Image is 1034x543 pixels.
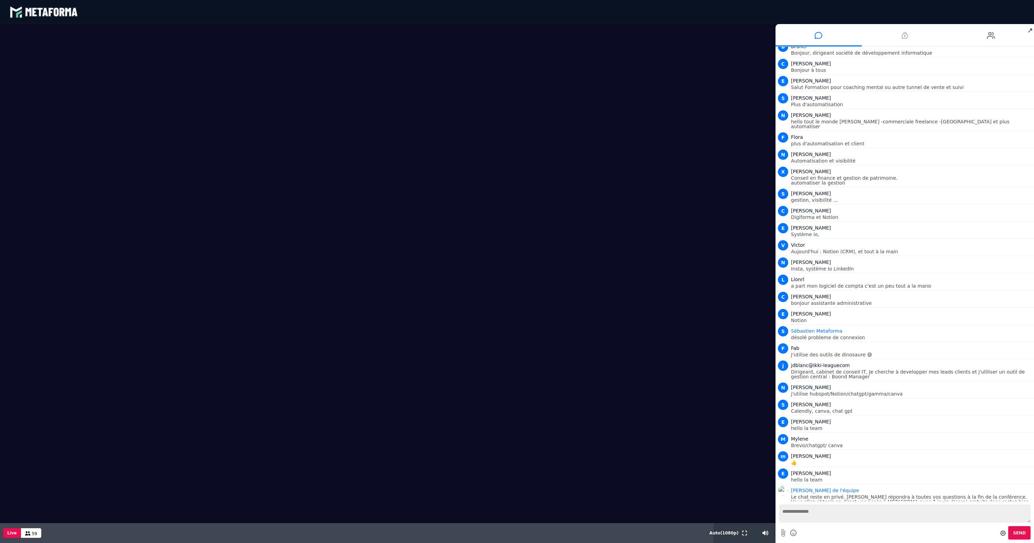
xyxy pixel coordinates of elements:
[791,477,1032,482] p: hello la team
[778,93,788,103] span: S
[791,345,799,351] span: Fab
[791,169,831,174] span: [PERSON_NAME]
[791,311,831,317] span: [PERSON_NAME]
[778,343,788,354] span: F
[791,328,843,334] span: Animator
[778,417,788,427] span: E
[791,318,1032,323] p: Notion
[791,215,1032,220] p: Digiforma et Notion
[791,426,1032,431] p: hello la team
[791,68,1032,73] p: Bonjour à tous
[3,528,21,538] button: Live
[791,470,831,476] span: [PERSON_NAME]
[791,102,1032,107] p: Plus d'automatisation
[791,352,1032,357] p: J'utilise des outils de dinosaure 😅
[791,402,831,407] span: [PERSON_NAME]
[791,198,1032,202] p: gestion, visibilité ...
[791,385,831,390] span: [PERSON_NAME]
[778,110,788,121] span: N
[791,249,1032,254] p: Aujourd'hui : Notion (CRM), et tout à la main
[778,257,788,268] span: N
[778,400,788,410] span: S
[778,132,788,143] span: F
[778,361,788,371] span: j
[778,383,788,393] span: N
[1008,526,1031,540] button: Send
[791,419,831,424] span: [PERSON_NAME]
[791,436,808,442] span: Mylene
[778,275,788,285] span: L
[778,451,788,462] span: m
[778,468,788,479] span: E
[791,176,1032,185] p: Conseil en finance et gestion de patrimoine. automatiser la gestion
[791,191,831,196] span: [PERSON_NAME]
[791,301,1032,306] p: bonjour assistante administrative
[778,42,788,52] span: B
[778,240,788,251] span: V
[778,223,788,233] span: E
[791,95,831,101] span: [PERSON_NAME]
[791,495,1032,509] p: Le chat reste en privé. [PERSON_NAME] répondra à toutes vos questions à la fin de la conférence. ...
[791,51,1032,55] p: Bonjour, dirigeant société de développement informatique
[791,112,831,118] span: [PERSON_NAME]
[791,85,1032,90] p: Salut Formation pour coaching mental ou autre tunnel de vente et suivi
[791,242,805,248] span: Victor
[791,443,1032,448] p: Brevo/chatgpt/ canva
[791,78,831,84] span: [PERSON_NAME]
[791,232,1032,237] p: Système io,
[778,189,788,199] span: S
[32,531,37,536] span: 59
[778,309,788,319] span: E
[778,486,788,496] img: docsstring
[791,460,1032,465] p: 👍
[791,284,1032,288] p: a part mon logiciel de compta c'est un peu tout a la mano
[1013,531,1026,535] span: Send
[709,531,739,535] span: Auto ( 1080 p)
[791,134,803,140] span: Flora
[791,266,1032,271] p: Insta, système Io LinkedIn
[778,434,788,444] span: M
[791,225,831,231] span: [PERSON_NAME]
[791,391,1032,396] p: j'utilise hubspot/Notion/chatgpt/gamma/canva
[778,292,788,302] span: C
[791,277,804,282] span: Lionrl
[791,259,831,265] span: [PERSON_NAME]
[791,141,1032,146] p: plus d'automatisation et client
[791,369,1032,379] p: Dirigeant, cabinet de conseil IT, Je cherche à developper mes leads clients et j'utiliser un outi...
[778,59,788,69] span: C
[1026,24,1034,36] span: ↗
[791,119,1032,129] p: hello tout le monde [PERSON_NAME] -commerciale freelance -[GEOGRAPHIC_DATA] et plus automatiser
[791,453,831,459] span: [PERSON_NAME]
[778,149,788,160] span: N
[791,294,831,299] span: [PERSON_NAME]
[778,167,788,177] span: X
[778,76,788,86] span: E
[791,61,831,66] span: [PERSON_NAME]
[778,326,788,336] span: S
[791,158,1032,163] p: Automatisation et visibilité
[791,152,831,157] span: [PERSON_NAME]
[791,488,859,493] span: Animator
[708,523,740,543] button: Auto(1080p)
[778,206,788,216] span: C
[791,409,1032,413] p: Calendly, canva, chat gpt
[791,208,831,213] span: [PERSON_NAME]
[791,335,1032,340] p: désolé probleme de connexion
[791,363,850,368] span: jdblanc@ikki-leaguecom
